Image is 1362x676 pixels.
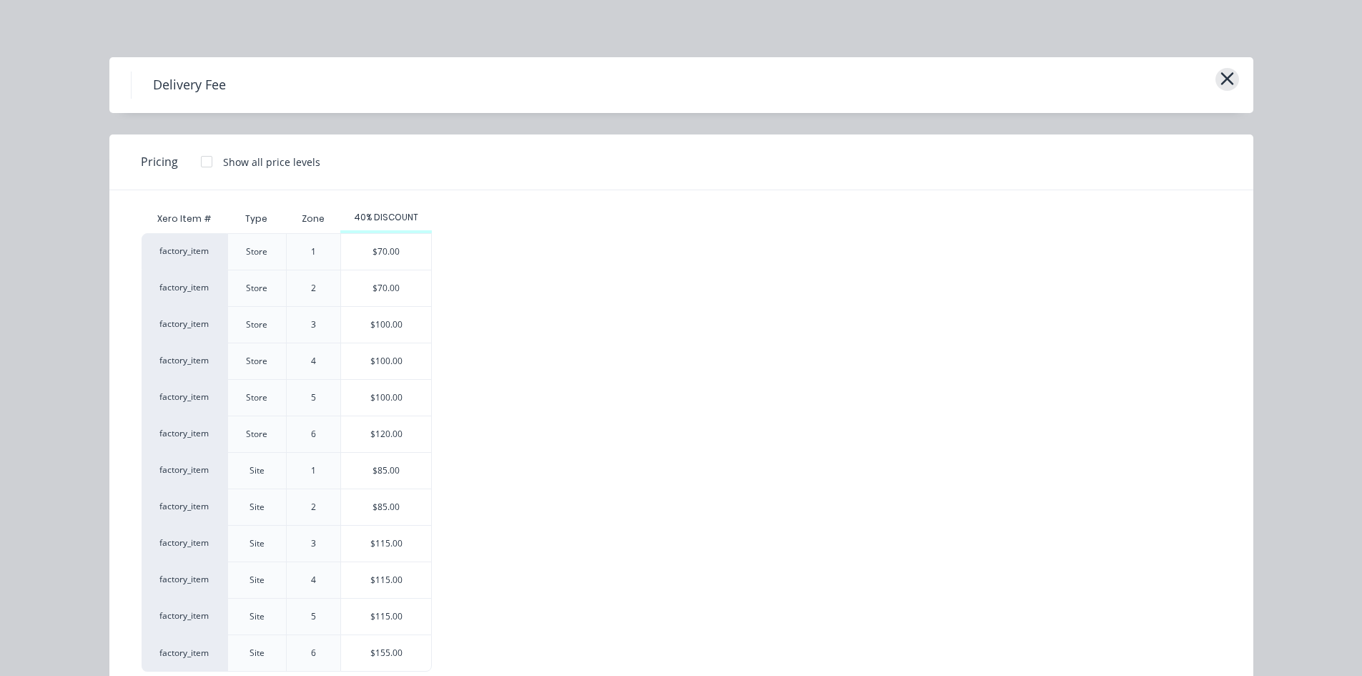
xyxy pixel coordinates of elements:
div: 1 [311,245,316,258]
div: factory_item [142,270,227,306]
div: $120.00 [341,416,431,452]
div: Show all price levels [223,155,320,170]
div: factory_item [142,562,227,598]
div: Store [246,391,267,404]
div: $100.00 [341,380,431,416]
div: Site [250,647,265,660]
div: 6 [311,428,316,441]
div: Zone [290,201,336,237]
div: factory_item [142,343,227,379]
div: 5 [311,610,316,623]
div: factory_item [142,306,227,343]
div: $70.00 [341,270,431,306]
div: Store [246,318,267,331]
div: $115.00 [341,562,431,598]
div: factory_item [142,525,227,562]
div: Type [234,201,279,237]
div: 3 [311,537,316,550]
div: 3 [311,318,316,331]
div: $115.00 [341,599,431,635]
div: $115.00 [341,526,431,562]
div: 6 [311,647,316,660]
div: $100.00 [341,307,431,343]
div: Site [250,537,265,550]
div: Xero Item # [142,205,227,233]
div: factory_item [142,489,227,525]
div: $70.00 [341,234,431,270]
div: 2 [311,501,316,514]
div: Site [250,574,265,587]
div: $85.00 [341,489,431,525]
div: factory_item [142,379,227,416]
div: Site [250,610,265,623]
div: 4 [311,574,316,587]
div: 1 [311,464,316,477]
div: 40% DISCOUNT [340,211,432,224]
div: factory_item [142,452,227,489]
div: $155.00 [341,635,431,671]
div: factory_item [142,233,227,270]
div: Store [246,355,267,368]
div: 2 [311,282,316,295]
div: Store [246,245,267,258]
h4: Delivery Fee [131,72,247,99]
div: factory_item [142,635,227,672]
div: Store [246,428,267,441]
div: 4 [311,355,316,368]
div: factory_item [142,598,227,635]
div: factory_item [142,416,227,452]
div: Store [246,282,267,295]
div: Site [250,464,265,477]
div: $100.00 [341,343,431,379]
div: $85.00 [341,453,431,489]
div: 5 [311,391,316,404]
div: Site [250,501,265,514]
span: Pricing [141,153,178,170]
